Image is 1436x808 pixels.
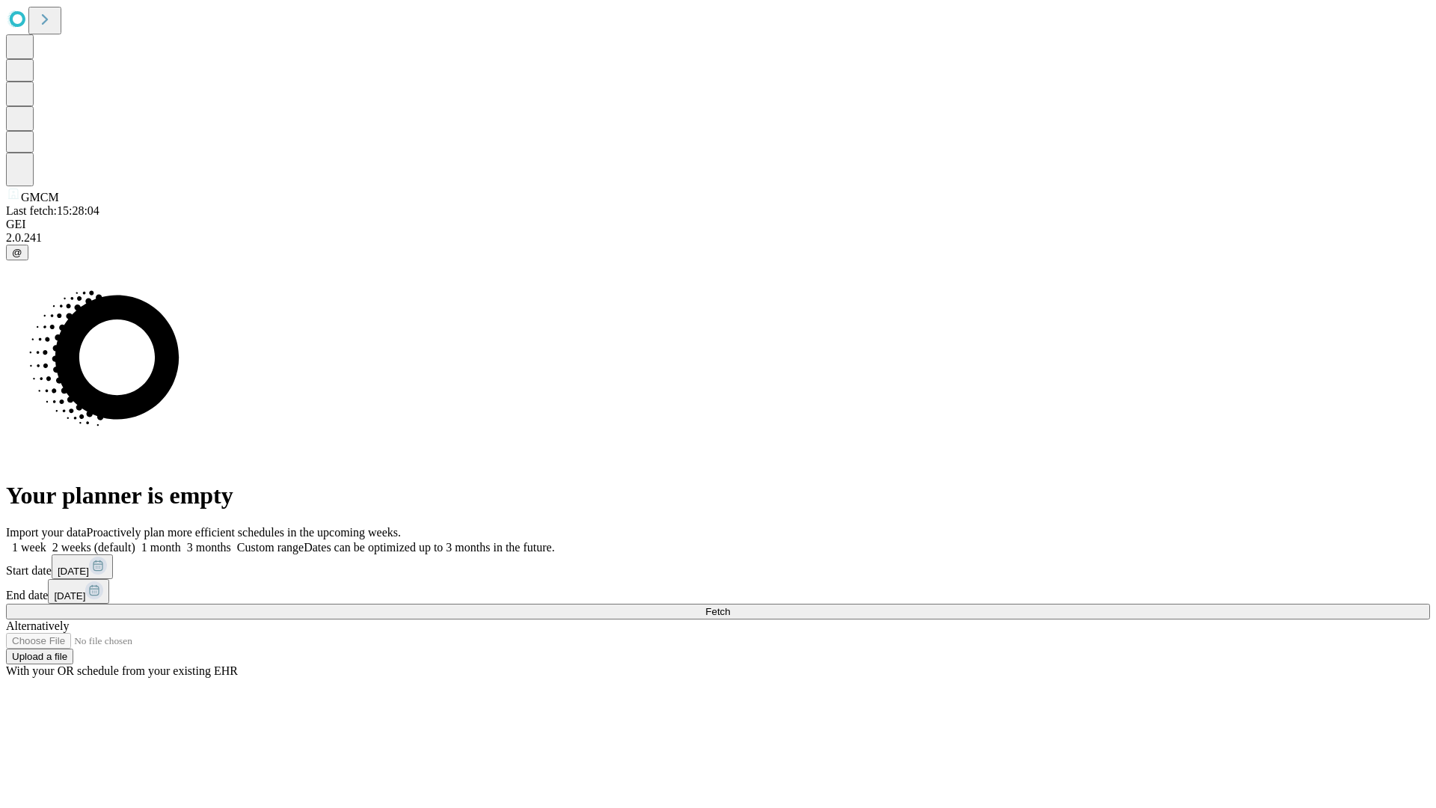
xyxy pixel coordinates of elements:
[12,541,46,554] span: 1 week
[21,191,59,203] span: GMCM
[6,218,1430,231] div: GEI
[12,247,22,258] span: @
[237,541,304,554] span: Custom range
[48,579,109,604] button: [DATE]
[6,526,87,539] span: Import your data
[304,541,554,554] span: Dates can be optimized up to 3 months in the future.
[6,604,1430,619] button: Fetch
[6,231,1430,245] div: 2.0.241
[6,619,69,632] span: Alternatively
[58,566,89,577] span: [DATE]
[6,664,238,677] span: With your OR schedule from your existing EHR
[187,541,231,554] span: 3 months
[6,482,1430,509] h1: Your planner is empty
[6,554,1430,579] div: Start date
[141,541,181,554] span: 1 month
[6,579,1430,604] div: End date
[705,606,730,617] span: Fetch
[6,204,99,217] span: Last fetch: 15:28:04
[52,554,113,579] button: [DATE]
[54,590,85,602] span: [DATE]
[6,649,73,664] button: Upload a file
[52,541,135,554] span: 2 weeks (default)
[87,526,401,539] span: Proactively plan more efficient schedules in the upcoming weeks.
[6,245,28,260] button: @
